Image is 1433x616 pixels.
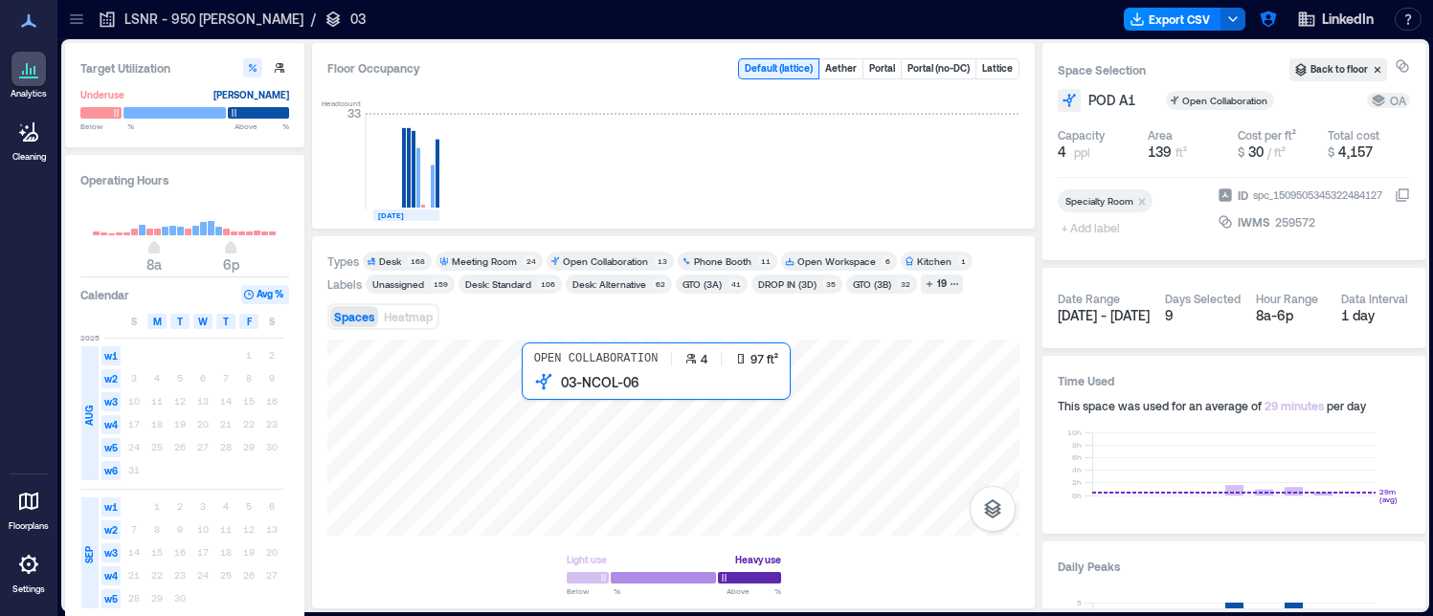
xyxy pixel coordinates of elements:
tspan: 6h [1072,452,1082,462]
span: $ [1238,145,1244,159]
span: LinkedIn [1322,10,1374,29]
div: Open Workspace [797,254,876,268]
div: 8a - 6p [1256,306,1326,325]
span: 2025 [80,332,100,343]
a: Analytics [5,46,53,105]
p: Floorplans [9,520,49,532]
span: Below % [80,121,134,132]
div: 11 [757,255,773,267]
button: Portal (no-DC) [902,59,975,78]
div: Date Range [1058,291,1120,306]
button: Back to floor [1289,58,1387,81]
div: 159 [430,278,451,290]
h3: Daily Peaks [1058,557,1410,576]
span: Above % [727,585,781,597]
span: ID [1238,186,1248,205]
div: Desk: Standard [465,277,531,291]
div: 32 [897,278,913,290]
div: Days Selected [1165,291,1241,306]
div: 6 [882,255,893,267]
div: 13 [654,255,670,267]
a: Settings [6,541,52,601]
div: [PERSON_NAME] [213,85,289,104]
tspan: 0h [1072,491,1082,500]
span: Below % [567,585,620,597]
button: Export CSV [1124,8,1221,31]
span: 8a [146,256,162,273]
span: w1 [101,497,121,517]
span: 139 [1148,143,1172,160]
div: Phone Booth [694,254,751,268]
div: 259572 [1273,212,1317,231]
div: spc_1509505345322484127 [1251,186,1384,205]
div: Types [327,253,359,269]
p: Settings [12,583,45,595]
span: w6 [101,461,121,480]
p: Cleaning [12,151,46,163]
div: Desk [379,254,401,268]
span: w3 [101,392,121,411]
span: 4,157 [1338,143,1373,160]
p: 03 [350,10,366,29]
p: / [311,10,316,29]
div: Cost per ft² [1238,127,1296,143]
tspan: 5 [1077,598,1082,607]
span: + Add label [1058,214,1128,241]
span: POD A1 [1088,91,1135,110]
button: Open Collaboration [1166,91,1297,110]
span: ft² [1176,145,1187,159]
span: 6p [223,256,239,273]
div: Hour Range [1256,291,1318,306]
div: Remove Specialty Room [1133,194,1153,208]
span: w3 [101,543,121,562]
h3: Target Utilization [80,58,289,77]
span: S [269,314,275,329]
div: Heavy use [735,550,781,569]
div: 19 [934,275,950,293]
span: w5 [101,589,121,608]
span: [DATE] - [DATE] [1058,307,1150,323]
div: 106 [537,278,558,290]
span: / ft² [1267,145,1286,159]
div: This space was used for an average of per day [1058,398,1410,413]
div: 62 [652,278,668,290]
span: S [131,314,137,329]
h3: Space Selection [1058,60,1289,79]
span: w2 [101,369,121,388]
tspan: 2h [1072,477,1082,487]
p: LSNR - 950 [PERSON_NAME] [124,10,303,29]
button: Lattice [976,59,1019,78]
div: Floor Occupancy [327,58,723,79]
button: 19 [921,275,963,294]
div: 9 [1165,306,1241,325]
span: w5 [101,438,121,457]
span: w4 [101,415,121,434]
div: Total cost [1328,127,1379,143]
button: Spaces [330,306,378,327]
div: Labels [327,276,362,292]
span: 29 minutes [1265,399,1324,412]
div: 41 [728,278,744,290]
div: 1 day [1341,306,1411,325]
span: SEP [81,546,97,563]
div: Underuse [80,85,124,104]
span: Spaces [334,310,374,323]
span: T [223,314,229,329]
div: OA [1371,93,1406,108]
span: 4 [1058,143,1066,162]
div: Data Interval [1341,291,1408,306]
button: Portal [863,59,901,78]
div: Unassigned [372,277,424,291]
span: W [198,314,208,329]
div: Area [1148,127,1173,143]
span: T [177,314,183,329]
span: Above % [235,121,289,132]
span: w2 [101,520,121,539]
div: Open Collaboration [563,254,648,268]
span: 30 [1248,143,1264,160]
div: GTO (3B) [853,277,891,291]
tspan: 10h [1067,428,1082,437]
tspan: 8h [1072,440,1082,450]
button: LinkedIn [1291,4,1379,34]
div: Kitchen [917,254,952,268]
